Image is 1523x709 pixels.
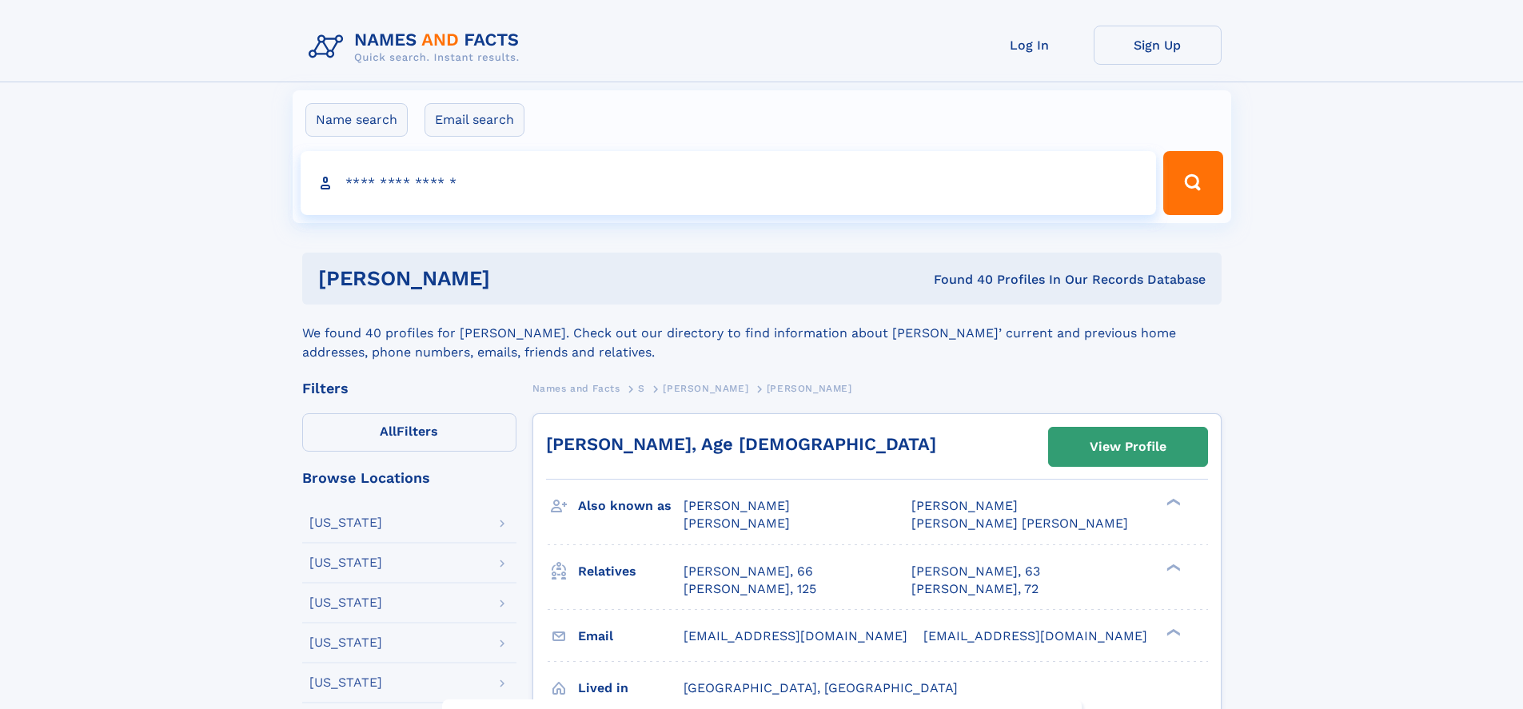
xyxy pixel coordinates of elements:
h3: Also known as [578,492,684,520]
div: [US_STATE] [309,676,382,689]
div: [US_STATE] [309,636,382,649]
div: We found 40 profiles for [PERSON_NAME]. Check out our directory to find information about [PERSON... [302,305,1222,362]
div: [US_STATE] [309,596,382,609]
div: Found 40 Profiles In Our Records Database [712,271,1206,289]
label: Filters [302,413,516,452]
div: Browse Locations [302,471,516,485]
h3: Email [578,623,684,650]
input: search input [301,151,1157,215]
span: [EMAIL_ADDRESS][DOMAIN_NAME] [923,628,1147,643]
a: [PERSON_NAME], 125 [684,580,816,598]
div: Filters [302,381,516,396]
span: All [380,424,397,439]
a: View Profile [1049,428,1207,466]
label: Email search [425,103,524,137]
a: Sign Up [1094,26,1222,65]
span: [PERSON_NAME] [PERSON_NAME] [911,516,1128,531]
div: [US_STATE] [309,516,382,529]
div: ❯ [1162,562,1182,572]
button: Search Button [1163,151,1222,215]
img: Logo Names and Facts [302,26,532,69]
span: [PERSON_NAME] [911,498,1018,513]
a: Log In [966,26,1094,65]
div: ❯ [1162,497,1182,508]
div: [US_STATE] [309,556,382,569]
a: [PERSON_NAME] [663,378,748,398]
a: S [638,378,645,398]
span: [EMAIL_ADDRESS][DOMAIN_NAME] [684,628,907,643]
span: [PERSON_NAME] [663,383,748,394]
a: Names and Facts [532,378,620,398]
label: Name search [305,103,408,137]
div: ❯ [1162,627,1182,637]
span: S [638,383,645,394]
a: [PERSON_NAME], 63 [911,563,1040,580]
h3: Relatives [578,558,684,585]
span: [PERSON_NAME] [684,498,790,513]
a: [PERSON_NAME], 66 [684,563,813,580]
h3: Lived in [578,675,684,702]
div: View Profile [1090,428,1166,465]
a: [PERSON_NAME], 72 [911,580,1039,598]
h1: [PERSON_NAME] [318,269,712,289]
span: [PERSON_NAME] [684,516,790,531]
a: [PERSON_NAME], Age [DEMOGRAPHIC_DATA] [546,434,936,454]
span: [PERSON_NAME] [767,383,852,394]
span: [GEOGRAPHIC_DATA], [GEOGRAPHIC_DATA] [684,680,958,695]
